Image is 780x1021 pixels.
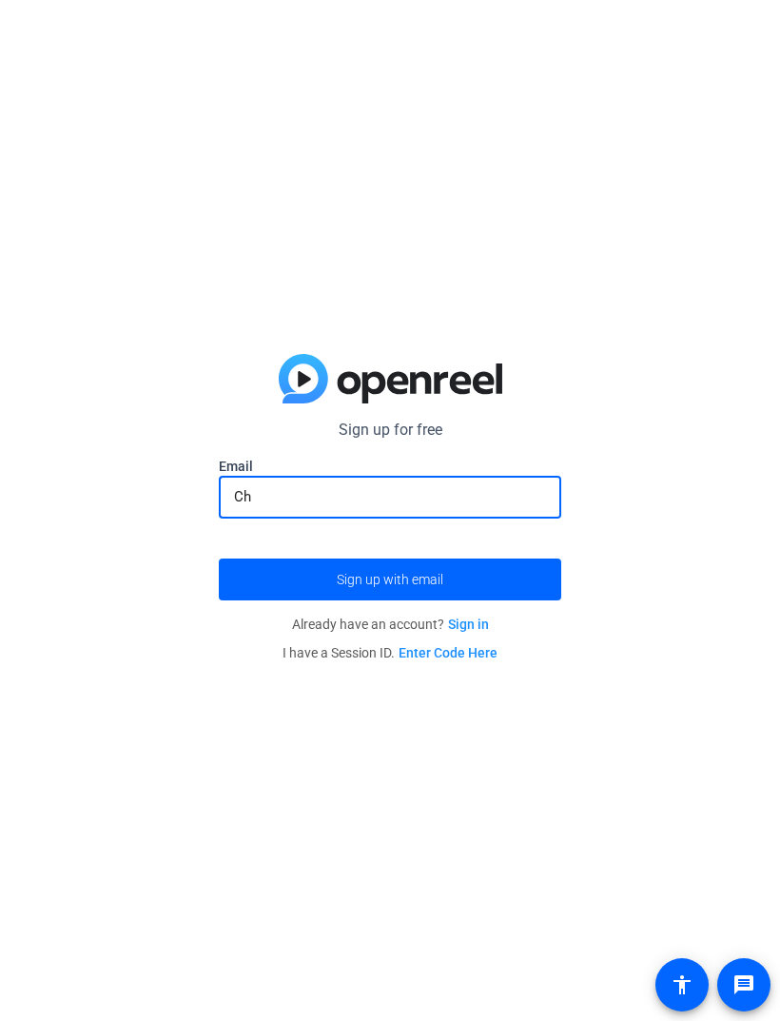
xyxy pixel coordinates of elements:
a: Sign in [448,617,489,632]
span: I have a Session ID. [283,645,497,660]
a: Enter Code Here [399,645,497,660]
button: Sign up with email [219,559,561,600]
input: Enter Email Address [234,485,546,508]
img: blue-gradient.svg [279,354,502,403]
mat-icon: message [732,973,755,996]
p: Sign up for free [219,419,561,442]
span: Already have an account? [292,617,489,632]
mat-icon: accessibility [671,973,693,996]
label: Email [219,457,561,476]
